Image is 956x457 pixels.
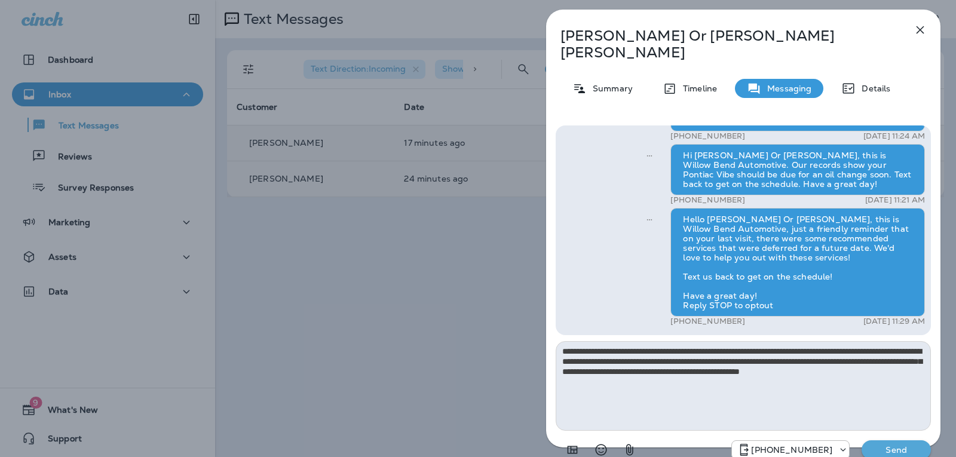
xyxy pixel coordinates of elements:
p: [DATE] 11:21 AM [865,195,925,205]
p: Messaging [761,84,811,93]
p: [PERSON_NAME] Or [PERSON_NAME] [PERSON_NAME] [560,27,887,61]
p: [PHONE_NUMBER] [670,131,745,141]
p: [PHONE_NUMBER] [670,317,745,326]
p: [DATE] 11:29 AM [863,317,925,326]
p: Timeline [677,84,717,93]
p: Send [871,444,921,455]
div: Hi [PERSON_NAME] Or [PERSON_NAME], this is Willow Bend Automotive. Our records show your Pontiac ... [670,144,925,195]
p: [PHONE_NUMBER] [670,195,745,205]
div: +1 (813) 497-4455 [732,443,849,457]
p: Details [856,84,890,93]
p: [DATE] 11:24 AM [863,131,925,141]
span: Sent [646,149,652,160]
p: [PHONE_NUMBER] [751,445,832,455]
span: Sent [646,213,652,224]
div: Hello [PERSON_NAME] Or [PERSON_NAME], this is Willow Bend Automotive, just a friendly reminder th... [670,208,925,317]
p: Summary [587,84,633,93]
